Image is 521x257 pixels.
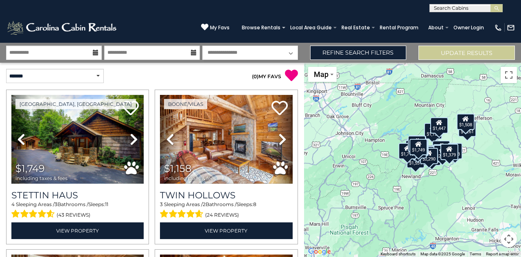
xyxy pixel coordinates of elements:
[337,22,374,33] a: Real Estate
[458,121,476,137] div: $1,261
[409,135,424,151] div: $902
[422,146,440,162] div: $2,475
[314,70,328,79] span: Map
[410,138,428,155] div: $1,749
[501,231,517,247] button: Map camera controls
[271,100,288,117] a: Add to favorites
[15,163,45,174] span: $1,749
[420,252,465,256] span: Map data ©2025 Google
[308,67,337,82] button: Change map style
[164,176,216,181] span: including taxes & fees
[15,99,136,109] a: [GEOGRAPHIC_DATA], [GEOGRAPHIC_DATA]
[381,251,416,257] button: Keyboard shortcuts
[252,73,281,79] a: (0)MY FAVS
[164,99,207,109] a: Boone/Vilas
[494,24,502,32] img: phone-regular-white.png
[160,201,292,220] div: Sleeping Areas / Bathrooms / Sleeps:
[11,222,144,239] a: View Property
[286,22,336,33] a: Local Area Guide
[252,73,258,79] span: ( )
[254,73,257,79] span: 0
[376,22,422,33] a: Rental Program
[507,24,515,32] img: mail-regular-white.png
[210,24,230,31] span: My Favs
[432,140,450,156] div: $1,141
[160,95,292,184] img: thumbnail_163265940.jpeg
[11,201,144,220] div: Sleeping Areas / Bathrooms / Sleeps:
[160,201,163,207] span: 3
[11,95,144,184] img: thumbnail_163263081.jpeg
[160,222,292,239] a: View Property
[418,46,515,60] button: Update Results
[205,210,239,220] span: (24 reviews)
[430,117,448,134] div: $1,447
[424,123,442,139] div: $1,158
[310,46,407,60] a: Refine Search Filters
[423,149,441,165] div: $2,319
[407,152,425,168] div: $1,531
[55,201,57,207] span: 3
[306,246,333,257] img: Google
[424,22,448,33] a: About
[457,114,475,130] div: $1,508
[448,143,463,159] div: $913
[306,246,333,257] a: Open this area in Google Maps (opens a new window)
[164,163,191,174] span: $1,158
[408,136,426,152] div: $2,307
[160,190,292,201] a: Twin Hollows
[201,23,230,32] a: My Favs
[238,22,285,33] a: Browse Rentals
[253,201,256,207] span: 8
[486,252,519,256] a: Report a map error
[470,252,481,256] a: Terms (opens in new tab)
[501,67,517,83] button: Toggle fullscreen view
[15,176,68,181] span: including taxes & fees
[203,201,206,207] span: 2
[441,143,459,160] div: $1,379
[6,20,119,36] img: White-1-2.png
[433,145,451,161] div: $2,120
[11,190,144,201] a: Stettin Haus
[11,201,15,207] span: 4
[398,143,416,159] div: $1,715
[57,210,90,220] span: (43 reviews)
[105,201,108,207] span: 11
[420,147,438,164] div: $2,290
[449,22,488,33] a: Owner Login
[409,142,427,158] div: $3,735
